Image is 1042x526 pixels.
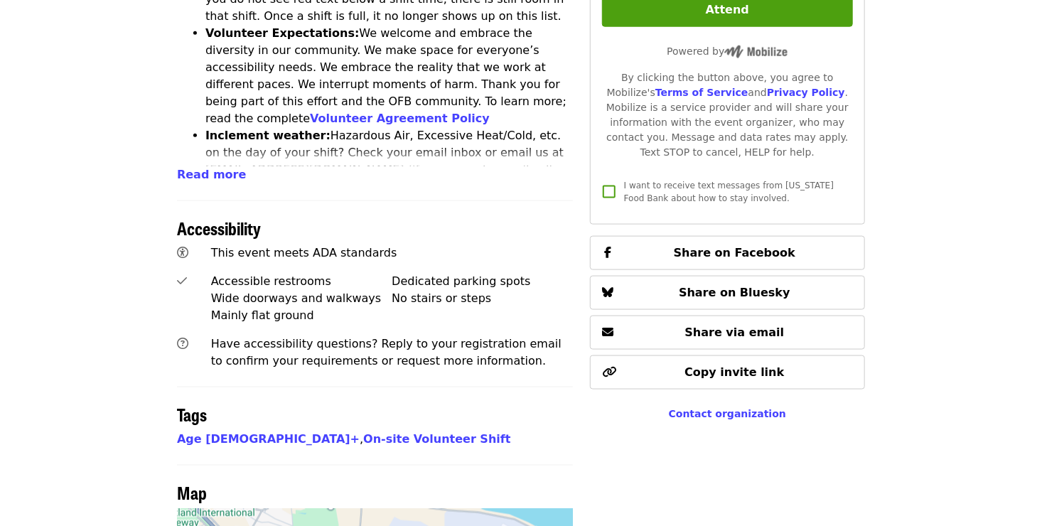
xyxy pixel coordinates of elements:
[177,432,363,446] span: ,
[310,112,490,125] a: Volunteer Agreement Policy
[177,432,360,446] a: Age [DEMOGRAPHIC_DATA]+
[211,273,392,290] div: Accessible restrooms
[205,127,573,213] li: Hazardous Air, Excessive Heat/Cold, etc. on the day of your shift? Check your email inbox or emai...
[674,246,795,259] span: Share on Facebook
[177,274,187,288] i: check icon
[177,246,188,259] i: universal-access icon
[177,337,188,350] i: question-circle icon
[211,246,397,259] span: This event meets ADA standards
[655,87,748,98] a: Terms of Service
[211,337,562,367] span: Have accessibility questions? Reply to your registration email to confirm your requirements or re...
[177,166,246,183] button: Read more
[211,307,392,324] div: Mainly flat ground
[679,286,790,299] span: Share on Bluesky
[724,45,788,58] img: Powered by Mobilize
[767,87,845,98] a: Privacy Policy
[590,236,865,270] button: Share on Facebook
[590,316,865,350] button: Share via email
[205,26,360,40] strong: Volunteer Expectations:
[177,168,246,181] span: Read more
[205,25,573,127] li: We welcome and embrace the diversity in our community. We make space for everyone’s accessibility...
[667,45,788,57] span: Powered by
[177,480,207,505] span: Map
[205,129,331,142] strong: Inclement weather:
[392,273,573,290] div: Dedicated parking spots
[211,290,392,307] div: Wide doorways and walkways
[669,408,786,419] a: Contact organization
[602,70,853,160] div: By clicking the button above, you agree to Mobilize's and . Mobilize is a service provider and wi...
[177,215,261,240] span: Accessibility
[684,365,784,379] span: Copy invite link
[392,290,573,307] div: No stairs or steps
[624,181,834,203] span: I want to receive text messages from [US_STATE] Food Bank about how to stay involved.
[363,432,510,446] a: On-site Volunteer Shift
[177,402,207,426] span: Tags
[590,276,865,310] button: Share on Bluesky
[685,326,785,339] span: Share via email
[590,355,865,390] button: Copy invite link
